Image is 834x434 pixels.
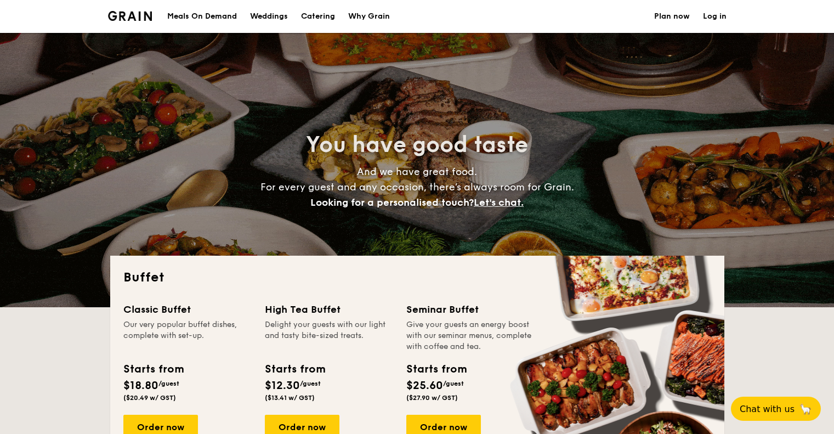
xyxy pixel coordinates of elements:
[300,380,321,387] span: /guest
[406,394,458,402] span: ($27.90 w/ GST)
[123,394,176,402] span: ($20.49 w/ GST)
[265,319,393,352] div: Delight your guests with our light and tasty bite-sized treats.
[265,302,393,317] div: High Tea Buffet
[740,404,795,414] span: Chat with us
[158,380,179,387] span: /guest
[123,379,158,392] span: $18.80
[406,379,443,392] span: $25.60
[265,379,300,392] span: $12.30
[265,394,315,402] span: ($13.41 w/ GST)
[406,361,466,377] div: Starts from
[108,11,152,21] img: Grain
[123,319,252,352] div: Our very popular buffet dishes, complete with set-up.
[123,361,183,377] div: Starts from
[123,302,252,317] div: Classic Buffet
[799,403,812,415] span: 🦙
[443,380,464,387] span: /guest
[310,196,474,208] span: Looking for a personalised touch?
[260,166,574,208] span: And we have great food. For every guest and any occasion, there’s always room for Grain.
[108,11,152,21] a: Logotype
[406,302,535,317] div: Seminar Buffet
[731,397,821,421] button: Chat with us🦙
[123,269,711,286] h2: Buffet
[474,196,524,208] span: Let's chat.
[406,319,535,352] div: Give your guests an energy boost with our seminar menus, complete with coffee and tea.
[265,361,325,377] div: Starts from
[306,132,528,158] span: You have good taste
